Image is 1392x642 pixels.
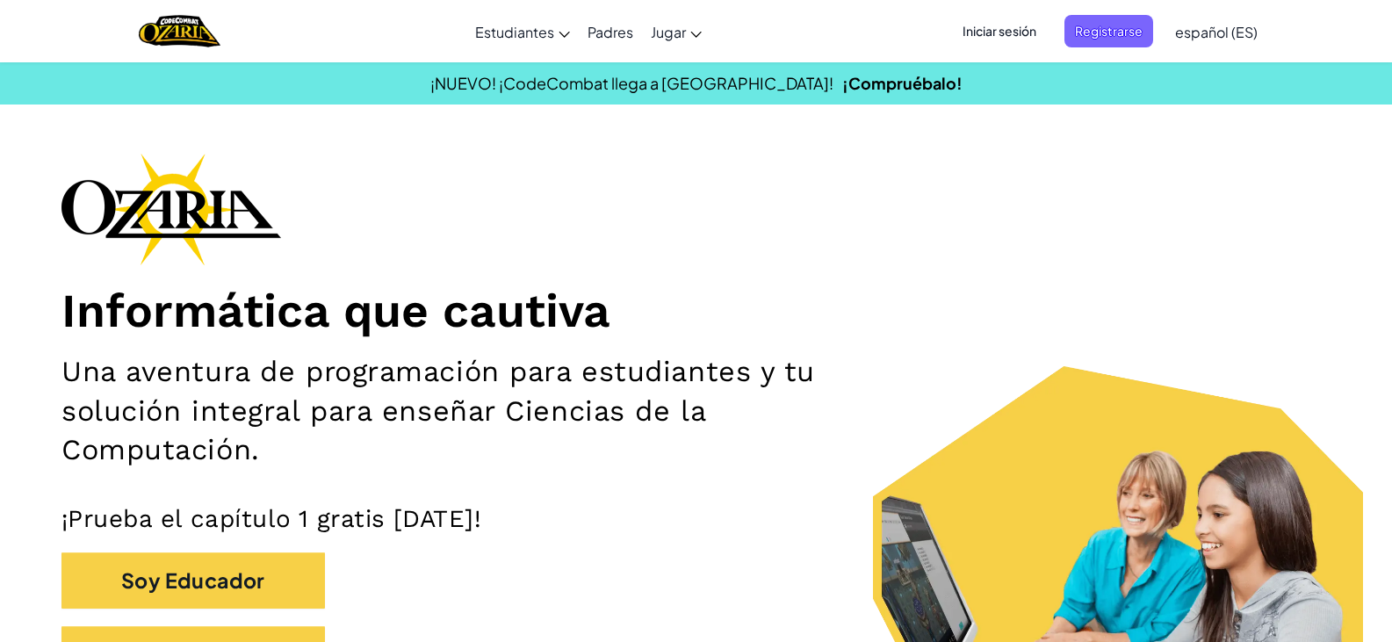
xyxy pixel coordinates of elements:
span: español (ES) [1175,23,1258,41]
a: español (ES) [1166,8,1266,55]
h1: Informática que cautiva [61,283,1331,340]
button: Iniciar sesión [952,15,1047,47]
a: Ozaria by CodeCombat logo [139,13,220,49]
h2: Una aventura de programación para estudiantes y tu solución integral para enseñar Ciencias de la ... [61,352,912,468]
span: Estudiantes [475,23,554,41]
a: Jugar [642,8,710,55]
a: ¡Compruébalo! [842,73,963,93]
p: ¡Prueba el capítulo 1 gratis [DATE]! [61,504,1331,535]
button: Soy Educador [61,552,325,610]
button: Registrarse [1064,15,1153,47]
img: Home [139,13,220,49]
a: Estudiantes [466,8,579,55]
span: Jugar [651,23,686,41]
span: ¡NUEVO! ¡CodeCombat llega a [GEOGRAPHIC_DATA]! [430,73,833,93]
img: Ozaria branding logo [61,153,281,265]
a: Padres [579,8,642,55]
